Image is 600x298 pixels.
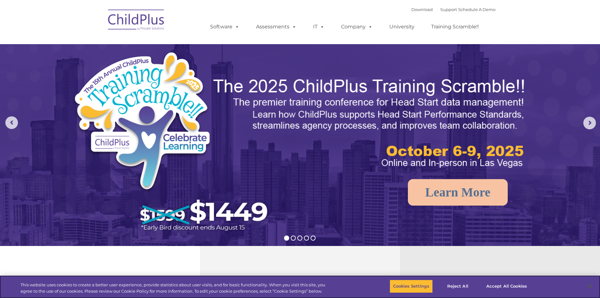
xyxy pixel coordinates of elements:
[250,20,303,33] a: Assessments
[307,20,331,33] a: IT
[383,20,421,33] a: University
[408,179,508,206] a: Learn More
[440,7,457,12] a: Support
[458,7,495,12] a: Schedule A Demo
[335,20,379,33] a: Company
[411,7,495,12] font: |
[411,7,433,12] a: Download
[438,280,477,293] button: Reject All
[425,20,485,33] a: Training Scramble!!
[583,279,597,293] button: Close
[204,20,246,33] a: Software
[20,282,330,294] div: This website uses cookies to create a better user experience, provide statistics about user visit...
[105,5,168,37] img: ChildPlus by Procare Solutions
[390,280,433,293] button: Cookies Settings
[483,280,530,293] button: Accept All Cookies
